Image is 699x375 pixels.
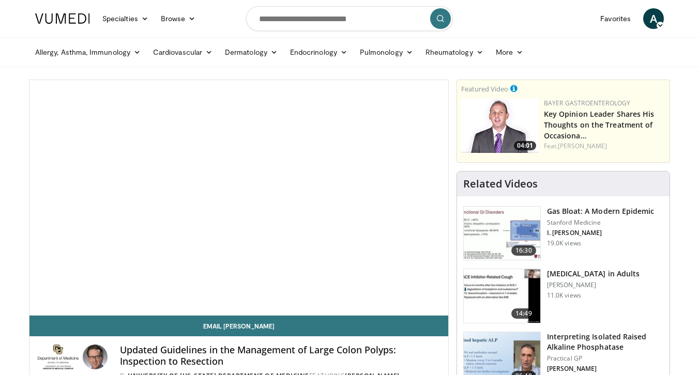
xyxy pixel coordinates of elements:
a: Allergy, Asthma, Immunology [29,42,147,62]
h3: Gas Bloat: A Modern Epidemic [547,206,655,216]
img: VuMedi Logo [35,13,90,24]
img: Avatar [83,345,108,369]
span: 14:49 [511,308,536,319]
a: More [490,42,529,62]
img: 11950cd4-d248-4755-8b98-ec337be04c84.150x105_q85_crop-smart_upscale.jpg [464,269,540,323]
a: Favorites [594,8,637,29]
a: 16:30 Gas Bloat: A Modern Epidemic Stanford Medicine I. [PERSON_NAME] 19.0K views [463,206,663,261]
a: Bayer Gastroenterology [544,99,631,107]
div: Feat. [544,142,665,151]
h4: Updated Guidelines in the Management of Large Colon Polyps: Inspection to Resection [120,345,439,367]
img: University of Colorado Department of Medicine [38,345,79,369]
p: Stanford Medicine [547,218,655,227]
a: Specialties [96,8,155,29]
a: Endocrinology [284,42,354,62]
a: 04:01 [461,99,539,153]
a: Browse [155,8,202,29]
p: 19.0K views [547,239,581,247]
span: 04:01 [514,141,536,150]
a: Key Opinion Leader Shares His Thoughts on the Treatment of Occasiona… [544,109,655,140]
h3: Interpreting Isolated Raised Alkaline Phosphatase [547,332,663,352]
span: 16:30 [511,245,536,256]
a: Email [PERSON_NAME] [29,316,448,336]
a: A [643,8,664,29]
a: Rheumatology [419,42,490,62]
small: Featured Video [461,84,508,93]
img: 9828b8df-38ad-4333-b93d-bb657251ca89.png.150x105_q85_crop-smart_upscale.png [461,99,539,153]
h3: [MEDICAL_DATA] in Adults [547,269,640,279]
p: 11.0K views [547,291,581,300]
input: Search topics, interventions [246,6,453,31]
img: 480ec31d-e3c1-475b-8289-0a0659db689a.150x105_q85_crop-smart_upscale.jpg [464,207,540,260]
a: Cardiovascular [147,42,219,62]
p: [PERSON_NAME] [547,365,663,373]
p: I. [PERSON_NAME] [547,229,655,237]
p: [PERSON_NAME] [547,281,640,289]
video-js: Video Player [29,80,448,316]
p: Practical GP [547,354,663,363]
a: Pulmonology [354,42,419,62]
a: 14:49 [MEDICAL_DATA] in Adults [PERSON_NAME] 11.0K views [463,269,663,323]
h4: Related Videos [463,178,538,190]
a: [PERSON_NAME] [558,142,607,150]
a: Dermatology [219,42,284,62]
